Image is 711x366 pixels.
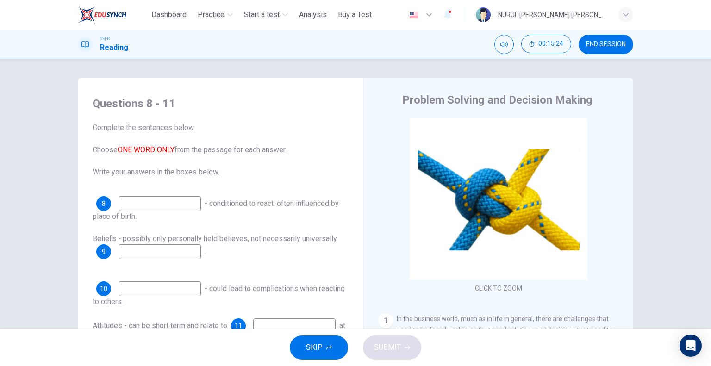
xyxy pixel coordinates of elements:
span: - conditioned to react; often influenced by place of birth. [93,199,339,221]
button: Buy a Test [334,6,375,23]
span: SKIP [306,341,323,354]
button: Dashboard [148,6,190,23]
span: END SESSION [586,41,626,48]
span: 10 [100,285,107,292]
div: 1 [378,313,393,328]
span: Dashboard [151,9,187,20]
span: 8 [102,200,106,207]
span: Analysis [299,9,327,20]
h4: Problem Solving and Decision Making [402,93,592,107]
a: ELTC logo [78,6,148,24]
img: en [408,12,420,19]
button: END SESSION [579,35,633,54]
span: Attitudes - can be short term and relate to [93,321,227,330]
span: 11 [235,323,242,329]
span: Start a test [244,9,280,20]
img: Profile picture [476,7,491,22]
div: Hide [521,35,571,54]
span: 9 [102,248,106,255]
span: . [205,247,206,256]
span: Beliefs - possibly only personally held believes, not necessarily universally [93,234,337,243]
font: ONE WORD ONLY [118,145,175,154]
button: SKIP [290,335,348,360]
div: Open Intercom Messenger [680,335,702,357]
div: Mute [494,35,514,54]
div: NURUL [PERSON_NAME] [PERSON_NAME] [498,9,607,20]
h1: Reading [100,42,128,53]
h4: Questions 8 - 11 [93,96,348,111]
button: Start a test [240,6,292,23]
span: Buy a Test [338,9,372,20]
span: - could lead to complications when reacting to others. [93,284,345,306]
button: Practice [194,6,237,23]
span: CEFR [100,36,110,42]
span: 00:15:24 [538,40,563,48]
img: ELTC logo [78,6,126,24]
span: Practice [198,9,225,20]
span: Complete the sentences below. Choose from the passage for each answer. Write your answers in the ... [93,122,348,178]
button: Analysis [295,6,331,23]
button: 00:15:24 [521,35,571,53]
